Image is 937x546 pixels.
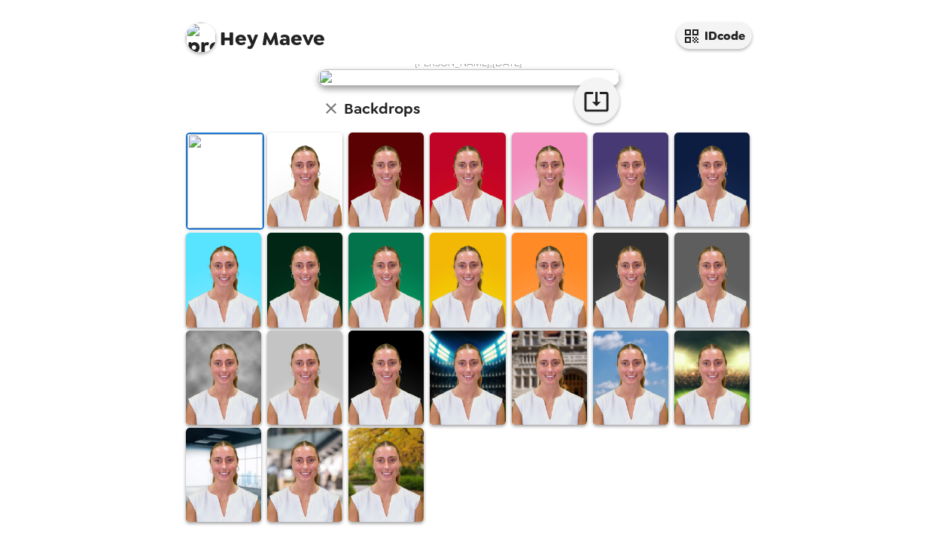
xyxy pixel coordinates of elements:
[677,23,752,49] button: IDcode
[187,134,263,228] img: Original
[186,23,216,53] img: profile pic
[318,69,619,86] img: user
[186,15,325,49] span: Maeve
[220,25,257,52] span: Hey
[344,96,420,120] h6: Backdrops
